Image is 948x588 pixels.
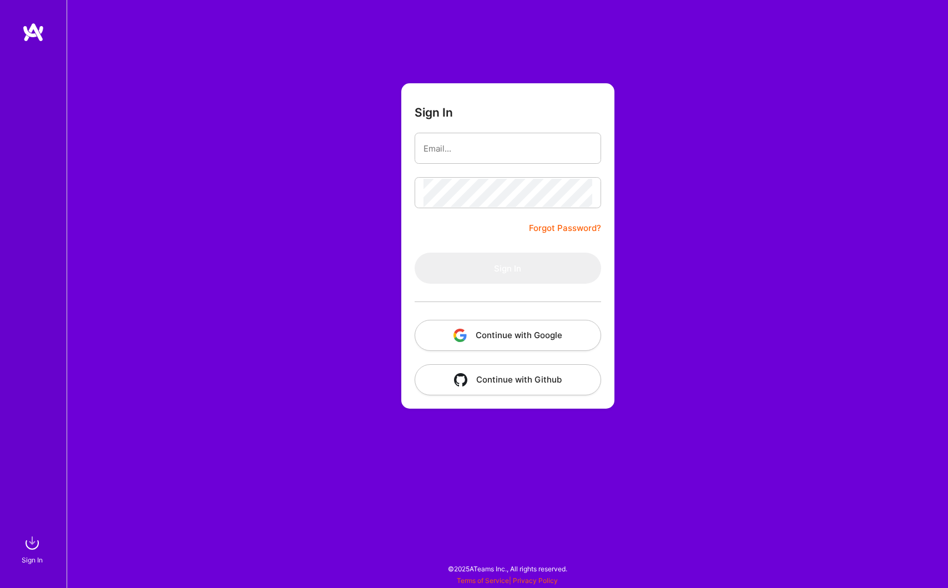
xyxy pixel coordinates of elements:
[67,555,948,582] div: © 2025 ATeams Inc., All rights reserved.
[21,532,43,554] img: sign in
[415,253,601,284] button: Sign In
[415,105,453,119] h3: Sign In
[22,22,44,42] img: logo
[453,329,467,342] img: icon
[23,532,43,566] a: sign inSign In
[454,373,467,386] img: icon
[513,576,558,585] a: Privacy Policy
[415,320,601,351] button: Continue with Google
[457,576,558,585] span: |
[415,364,601,395] button: Continue with Github
[423,134,592,163] input: Email...
[457,576,509,585] a: Terms of Service
[529,222,601,235] a: Forgot Password?
[22,554,43,566] div: Sign In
